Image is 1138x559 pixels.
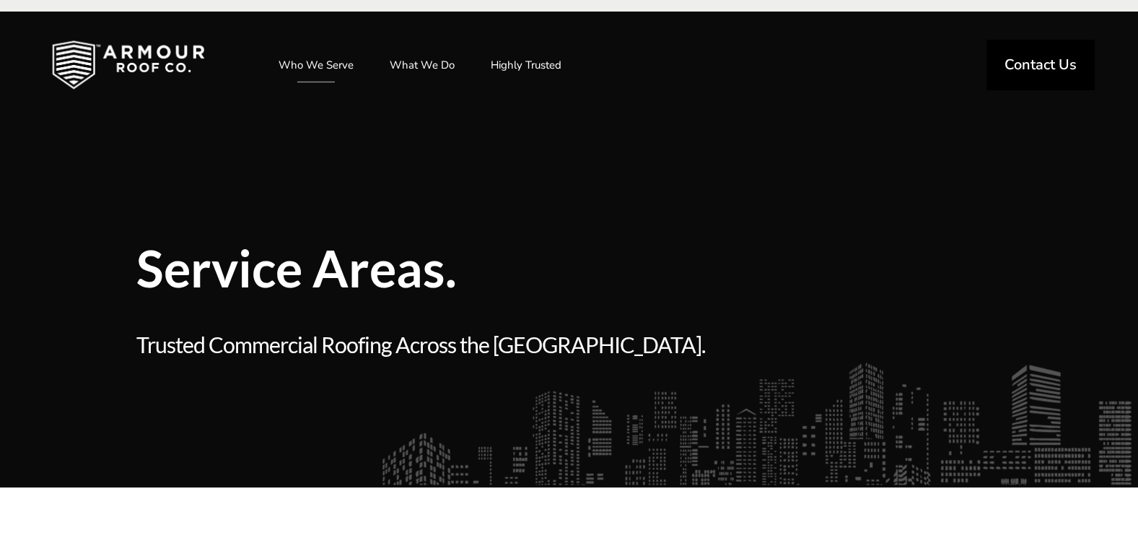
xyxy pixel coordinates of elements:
[986,40,1095,90] a: Contact Us
[29,29,228,101] img: Industrial and Commercial Roofing Company | Armour Roof Co.
[136,329,779,360] span: Trusted Commercial Roofing Across the [GEOGRAPHIC_DATA].
[375,47,469,83] a: What We Do
[264,47,368,83] a: Who We Serve
[1004,58,1077,72] span: Contact Us
[136,243,779,293] span: Service Areas.
[476,47,576,83] a: Highly Trusted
